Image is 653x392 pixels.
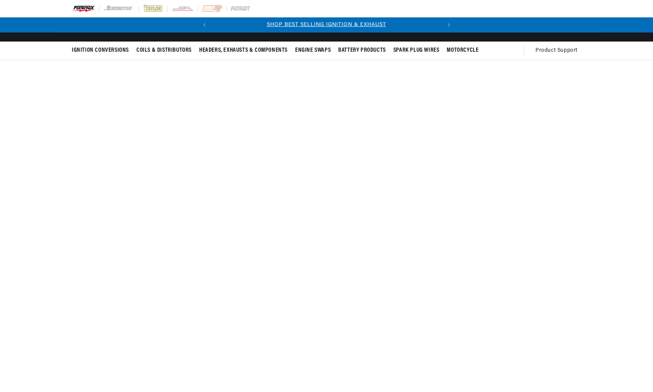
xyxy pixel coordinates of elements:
div: 1 of 2 [212,21,441,29]
summary: Engine Swaps [291,42,334,59]
summary: Battery Products [334,42,390,59]
summary: Spark Plug Wires [390,42,443,59]
span: Ignition Conversions [72,46,129,54]
summary: Headers, Exhausts & Components [195,42,291,59]
span: Motorcycle [447,46,478,54]
span: Product Support [535,46,577,55]
div: Announcement [212,21,441,29]
slideshow-component: Translation missing: en.sections.announcements.announcement_bar [53,17,600,32]
summary: Product Support [535,42,581,60]
summary: Motorcycle [443,42,482,59]
a: SHOP BEST SELLING IGNITION & EXHAUST [267,22,386,28]
summary: Ignition Conversions [72,42,133,59]
span: Coils & Distributors [136,46,192,54]
summary: Coils & Distributors [133,42,195,59]
button: Translation missing: en.sections.announcements.previous_announcement [197,17,212,32]
span: Battery Products [338,46,386,54]
button: Translation missing: en.sections.announcements.next_announcement [441,17,456,32]
span: Engine Swaps [295,46,331,54]
span: Spark Plug Wires [393,46,439,54]
span: Headers, Exhausts & Components [199,46,288,54]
